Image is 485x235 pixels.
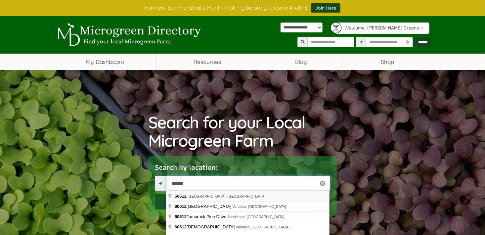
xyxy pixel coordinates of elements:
a: Resources [157,54,258,70]
span: Vandalia, [GEOGRAPHIC_DATA] [236,225,290,229]
span: [GEOGRAPHIC_DATA] [175,204,232,209]
span: [GEOGRAPHIC_DATA], [GEOGRAPHIC_DATA] [188,194,265,198]
select: Language Translate Widget [281,23,323,32]
span: 60612 [175,194,187,199]
div: Powered by [281,23,323,44]
label: Search by location: [155,163,218,172]
a: My Dashboard [54,54,156,70]
div: Farmers: Summer Deal 2 Month Trial! Try before you commit with $ [49,3,436,13]
h1: Search for your Local Microgreen Farm [148,113,337,150]
span: Vandalia, [GEOGRAPHIC_DATA] [232,205,286,209]
img: pimage 2457 189 photo [331,22,342,33]
img: Microgreen Directory [54,23,203,46]
a: Shop [344,54,431,70]
i: Use Current Location [404,40,411,44]
a: Welcome, [PERSON_NAME] Greens [336,23,429,34]
span: Sandstone, [GEOGRAPHIC_DATA] [227,215,285,219]
span: Tamarack Pine Drive [175,214,227,219]
a: Join Here [311,3,340,13]
button: Search [155,194,330,210]
span: 60612 [175,204,187,209]
span: [DEMOGRAPHIC_DATA] [175,224,236,229]
span: 60612 [175,214,187,219]
span: 60612 [175,224,187,229]
a: Blog [258,54,344,70]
